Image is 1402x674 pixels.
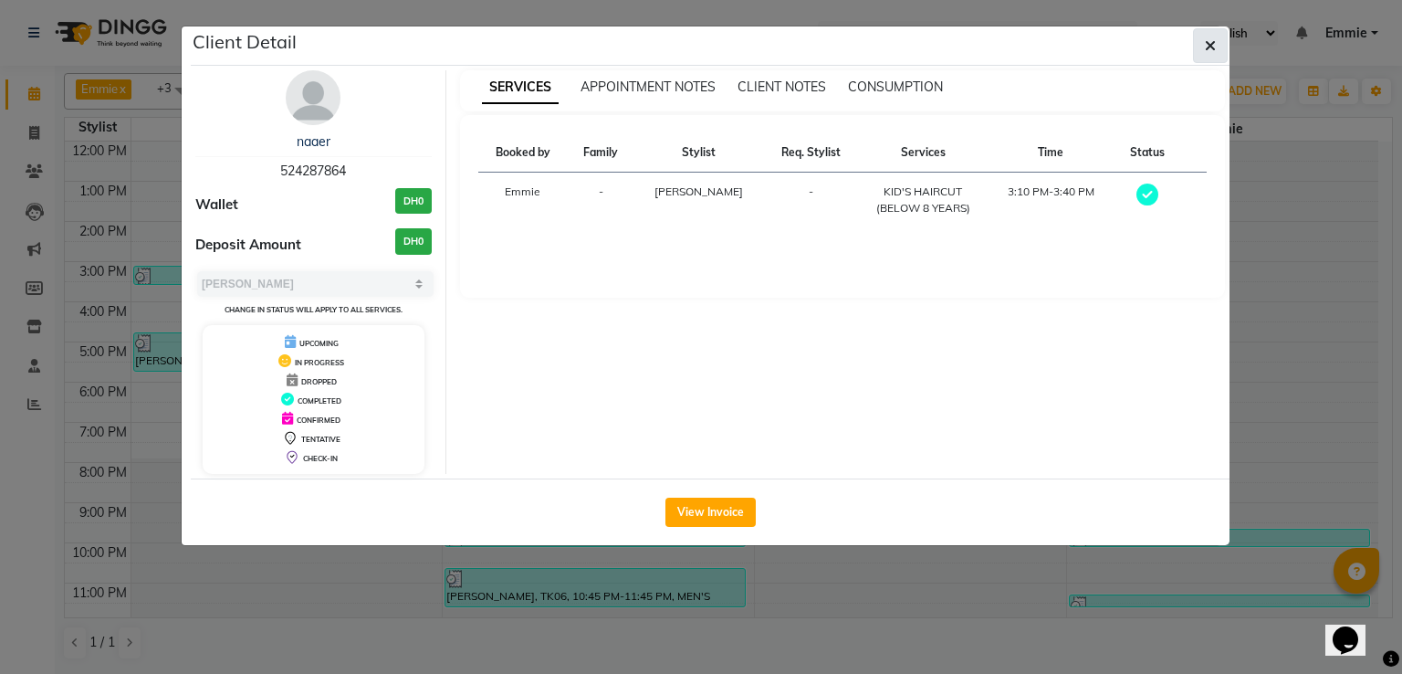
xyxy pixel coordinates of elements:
span: CLIENT NOTES [738,79,826,95]
td: Emmie [478,173,568,228]
h3: DH0 [395,228,432,255]
span: CONSUMPTION [848,79,943,95]
h3: DH0 [395,188,432,215]
span: DROPPED [301,377,337,386]
small: Change in status will apply to all services. [225,305,403,314]
a: naaer [297,133,330,150]
span: APPOINTMENT NOTES [581,79,716,95]
div: KID'S HAIRCUT (BELOW 8 YEARS) [870,184,977,216]
h5: Client Detail [193,28,297,56]
span: CONFIRMED [297,416,340,425]
th: Stylist [634,133,764,173]
td: - [568,173,634,228]
td: 3:10 PM-3:40 PM [988,173,1115,228]
iframe: chat widget [1325,601,1384,656]
th: Req. Stylist [764,133,859,173]
span: Deposit Amount [195,235,301,256]
span: UPCOMING [299,339,339,348]
span: [PERSON_NAME] [654,184,743,198]
img: avatar [286,70,340,125]
span: SERVICES [482,71,559,104]
span: Wallet [195,195,238,216]
span: 524287864 [280,163,346,179]
th: Services [859,133,988,173]
span: IN PROGRESS [295,358,344,367]
span: CHECK-IN [303,454,338,463]
th: Status [1114,133,1181,173]
td: - [764,173,859,228]
th: Booked by [478,133,568,173]
th: Time [988,133,1115,173]
th: Family [568,133,634,173]
button: View Invoice [665,498,756,527]
span: COMPLETED [298,396,341,405]
span: TENTATIVE [301,435,340,444]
